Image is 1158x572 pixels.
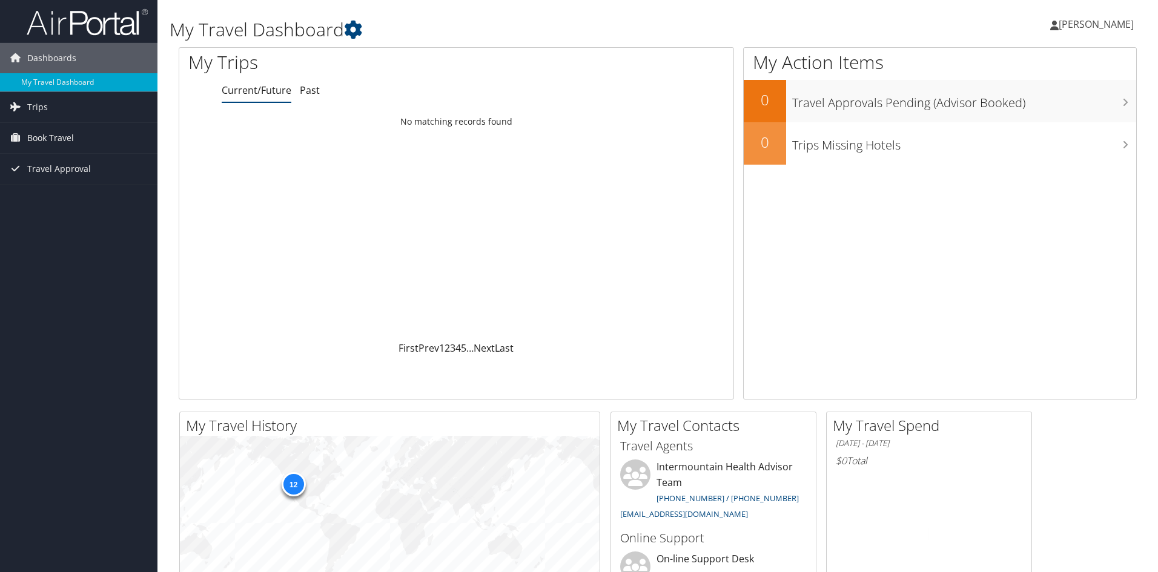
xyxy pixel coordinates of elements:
[222,84,291,97] a: Current/Future
[188,50,494,75] h1: My Trips
[744,122,1136,165] a: 0Trips Missing Hotels
[27,154,91,184] span: Travel Approval
[792,88,1136,111] h3: Travel Approvals Pending (Advisor Booked)
[300,84,320,97] a: Past
[620,530,807,547] h3: Online Support
[744,132,786,153] h2: 0
[27,123,74,153] span: Book Travel
[833,415,1031,436] h2: My Travel Spend
[617,415,816,436] h2: My Travel Contacts
[836,454,847,467] span: $0
[399,341,419,355] a: First
[186,415,600,436] h2: My Travel History
[439,341,445,355] a: 1
[836,454,1022,467] h6: Total
[744,50,1136,75] h1: My Action Items
[744,80,1136,122] a: 0Travel Approvals Pending (Advisor Booked)
[836,438,1022,449] h6: [DATE] - [DATE]
[474,341,495,355] a: Next
[27,8,148,36] img: airportal-logo.png
[1059,18,1134,31] span: [PERSON_NAME]
[495,341,514,355] a: Last
[179,111,733,133] td: No matching records found
[445,341,450,355] a: 2
[450,341,455,355] a: 3
[614,459,813,524] li: Intermountain Health Advisor Team
[281,472,305,496] div: 12
[744,90,786,110] h2: 0
[657,493,799,504] a: [PHONE_NUMBER] / [PHONE_NUMBER]
[27,92,48,122] span: Trips
[1050,6,1146,42] a: [PERSON_NAME]
[620,508,748,519] a: [EMAIL_ADDRESS][DOMAIN_NAME]
[620,438,807,455] h3: Travel Agents
[170,17,821,42] h1: My Travel Dashboard
[27,43,76,73] span: Dashboards
[419,341,439,355] a: Prev
[461,341,466,355] a: 5
[466,341,474,355] span: …
[455,341,461,355] a: 4
[792,131,1136,154] h3: Trips Missing Hotels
